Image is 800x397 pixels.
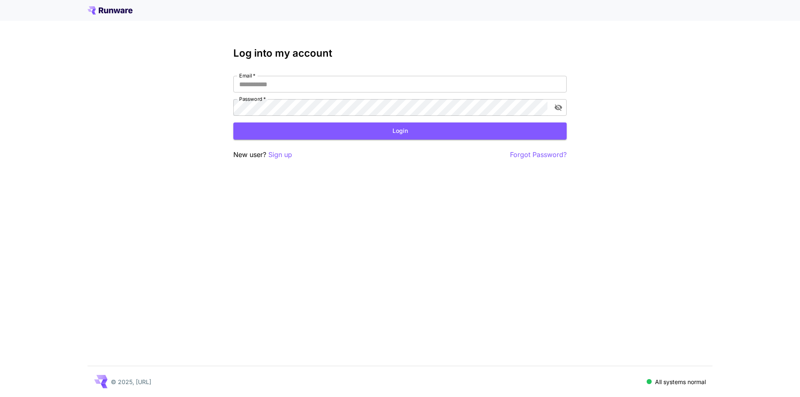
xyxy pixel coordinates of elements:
h3: Log into my account [233,47,567,59]
label: Password [239,95,266,102]
p: New user? [233,150,292,160]
p: All systems normal [655,377,706,386]
button: Sign up [268,150,292,160]
label: Email [239,72,255,79]
p: © 2025, [URL] [111,377,151,386]
button: Forgot Password? [510,150,567,160]
button: Login [233,122,567,140]
button: toggle password visibility [551,100,566,115]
